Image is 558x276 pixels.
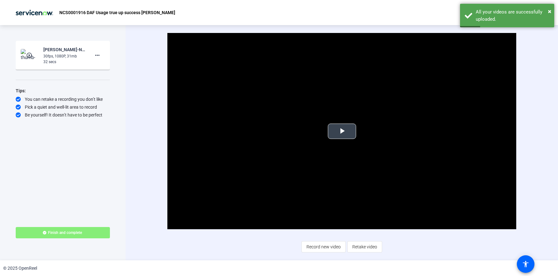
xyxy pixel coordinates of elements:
[16,87,110,95] div: Tips:
[167,33,516,229] div: Video Player
[347,241,382,252] button: Retake video
[548,8,551,15] span: ×
[48,230,82,235] span: Finish and complete
[476,8,550,23] div: All your videos are successfully uploaded.
[328,123,356,139] button: Play Video
[522,260,529,268] mat-icon: accessibility
[94,51,101,59] mat-icon: more_horiz
[306,241,341,253] span: Record new video
[43,46,85,53] div: [PERSON_NAME]-NCS0001916 DAF Usage true up success sto-NCS0001916 DAF Usage true up success [PERS...
[13,6,56,19] img: OpenReel logo
[3,265,37,272] div: © 2025 OpenReel
[21,49,39,62] img: thumb-nail
[16,96,110,102] div: You can retake a recording you don’t like
[352,241,377,253] span: Retake video
[16,112,110,118] div: Be yourself! It doesn’t have to be perfect
[26,52,34,58] mat-icon: play_circle_outline
[16,104,110,110] div: Pick a quiet and well-lit area to record
[16,227,110,238] button: Finish and complete
[548,7,551,16] button: Close
[43,59,85,65] div: 32 secs
[43,53,85,59] div: 30fps, 1080P, 31mb
[59,9,175,16] p: NCS0001916 DAF Usage true up success [PERSON_NAME]
[301,241,346,252] button: Record new video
